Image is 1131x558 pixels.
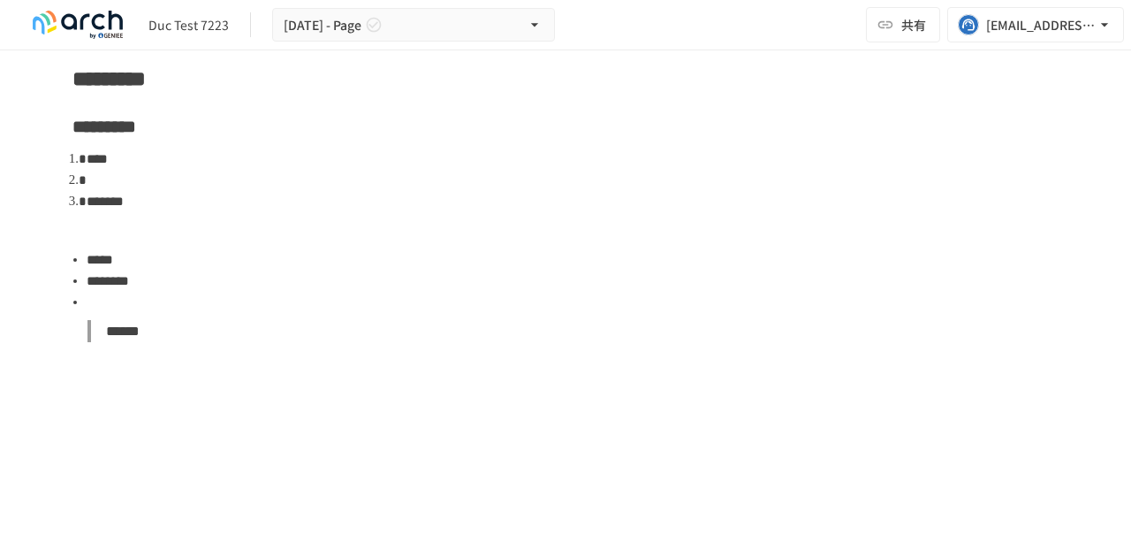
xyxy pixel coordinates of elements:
span: 共有 [901,15,926,34]
button: [DATE] - Page [272,8,555,42]
button: [EMAIL_ADDRESS][DOMAIN_NAME] [947,7,1124,42]
img: logo-default@2x-9cf2c760.svg [21,11,134,39]
div: Duc Test 7223 [148,16,229,34]
span: [DATE] - Page [284,14,361,36]
div: [EMAIL_ADDRESS][DOMAIN_NAME] [986,14,1096,36]
button: 共有 [866,7,940,42]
